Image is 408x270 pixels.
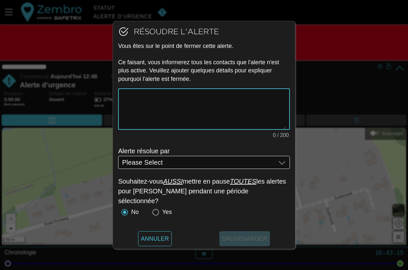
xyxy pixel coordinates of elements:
textarea: 0 / 200 [122,89,286,129]
span: Please Select [122,159,163,165]
span: Sauvegarder [222,231,267,246]
div: No [118,206,139,219]
label: Alerte résolue par [118,147,170,155]
span: Annuler [141,231,169,246]
div: Yes [149,206,172,219]
div: 0 / 200 [270,133,289,138]
div: Yes [162,208,172,216]
label: Souhaitez-vous mettre en pause les alertes pour [PERSON_NAME] pendant une période sélectionnée? [118,178,286,204]
button: Sauvegarder [219,231,270,246]
p: Vous êtes sur le point de fermer cette alerte. Ce faisant, vous informerez tous les contacts que ... [118,42,290,83]
u: TOUTES [230,178,256,185]
div: No [131,208,139,216]
button: Annuler [138,231,171,246]
span: Résoudre l'alerte [134,26,219,37]
u: AUSSI [163,178,183,185]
